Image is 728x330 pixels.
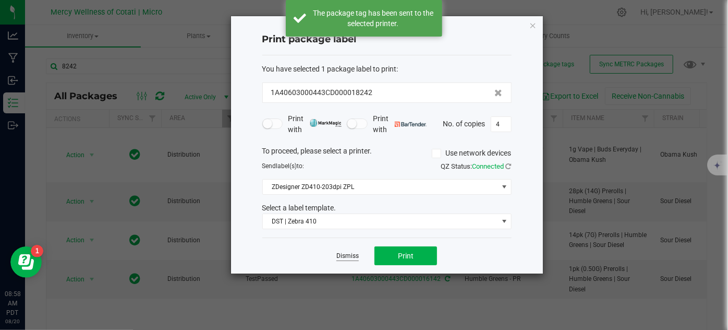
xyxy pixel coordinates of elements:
span: Print with [288,113,342,135]
a: Dismiss [336,252,359,261]
div: : [262,64,512,75]
h4: Print package label [262,33,512,46]
span: QZ Status: [441,162,512,170]
span: Print with [373,113,427,135]
span: DST | Zebra 410 [263,214,498,229]
span: 1A40603000443CD000018242 [271,87,373,98]
span: Print [398,252,414,260]
div: The package tag has been sent to the selected printer. [312,8,434,29]
span: label(s) [276,162,297,170]
span: Connected [472,162,504,170]
img: mark_magic_cybra.png [310,119,342,127]
iframe: Resource center unread badge [31,245,43,257]
span: No. of copies [443,119,486,127]
img: bartender.png [395,122,427,127]
button: Print [374,246,437,265]
label: Use network devices [432,148,512,159]
span: You have selected 1 package label to print [262,65,397,73]
span: Send to: [262,162,305,170]
span: ZDesigner ZD410-203dpi ZPL [263,180,498,194]
iframe: Resource center [10,246,42,278]
div: Select a label template. [254,203,519,214]
div: To proceed, please select a printer. [254,146,519,161]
